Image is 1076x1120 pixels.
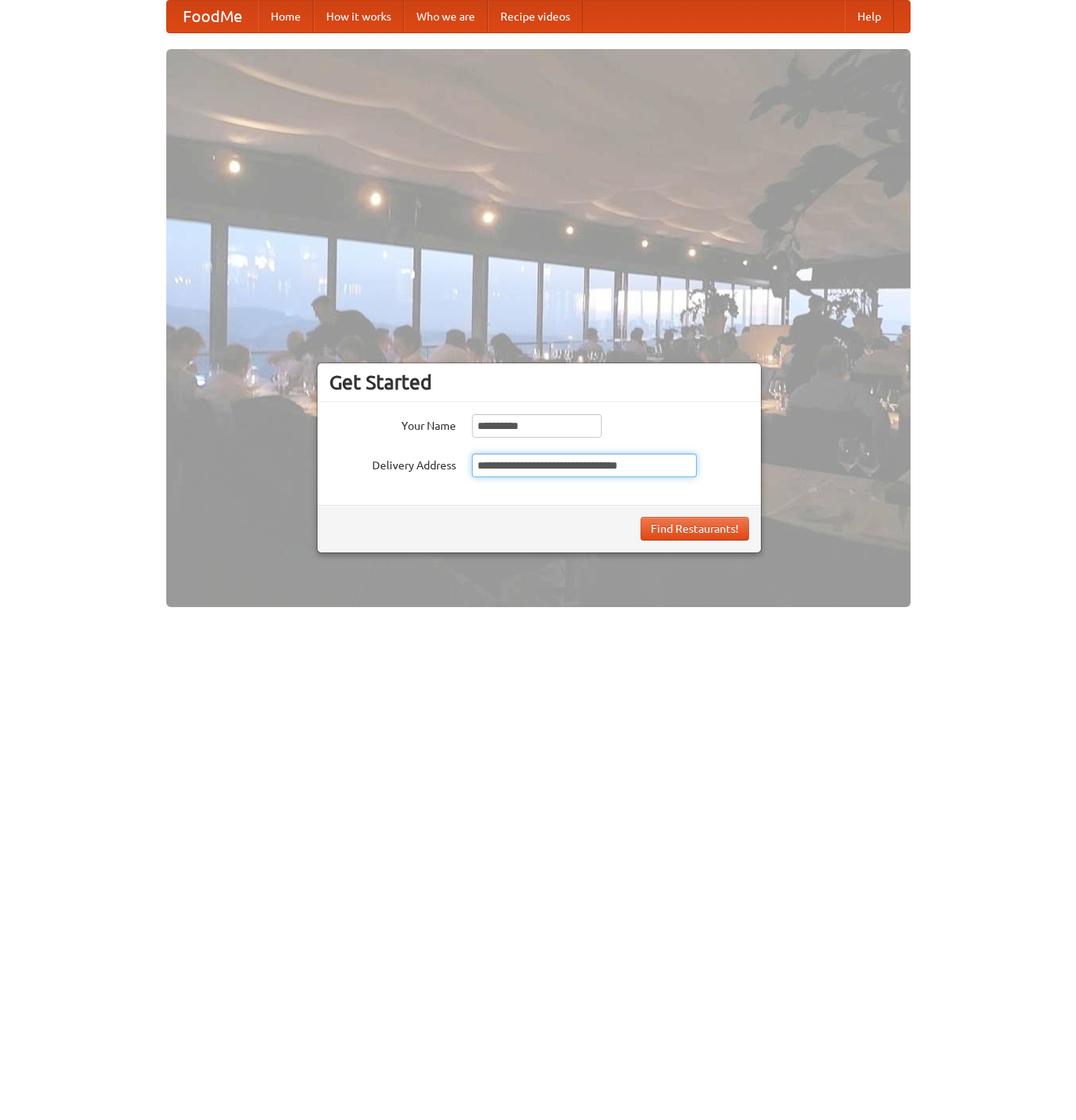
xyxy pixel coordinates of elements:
label: Delivery Address [329,454,456,473]
a: How it works [314,1,404,32]
a: Recipe videos [488,1,583,32]
a: Who we are [404,1,488,32]
a: FoodMe [167,1,258,32]
a: Help [845,1,894,32]
label: Your Name [329,414,456,434]
a: Home [258,1,314,32]
h3: Get Started [329,370,749,394]
button: Find Restaurants! [641,517,749,541]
